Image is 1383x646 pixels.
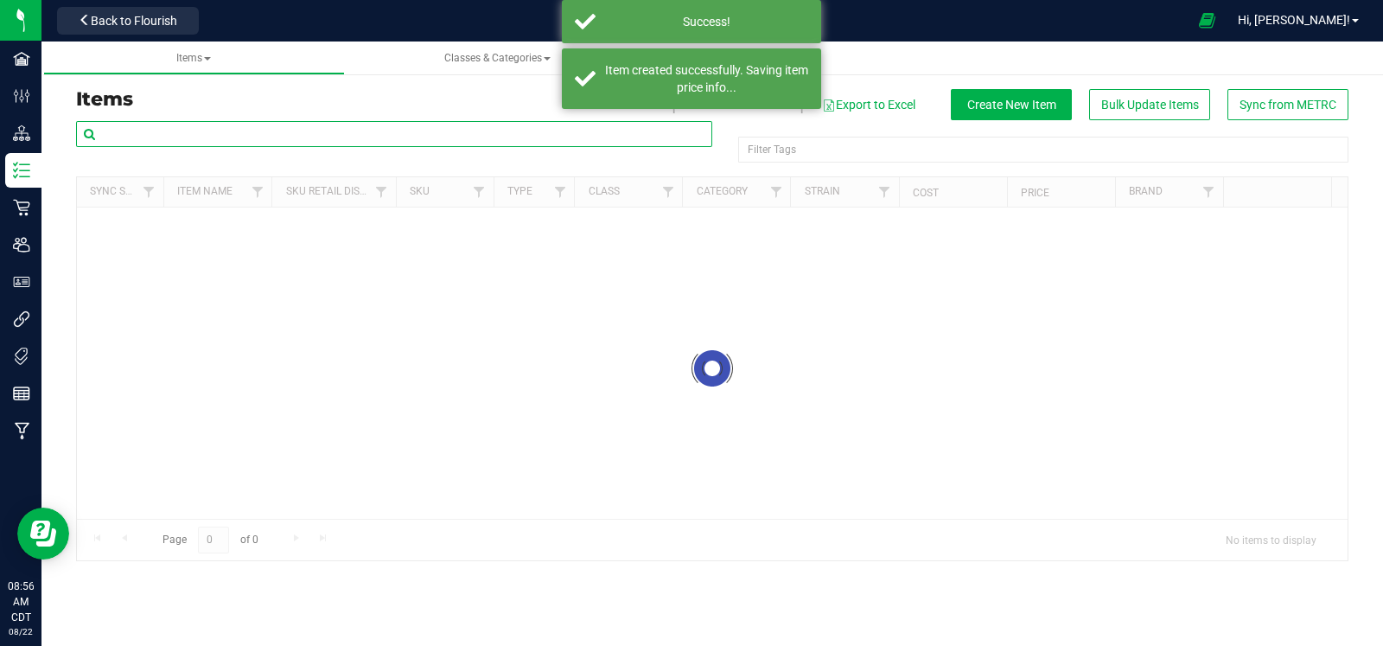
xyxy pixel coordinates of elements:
div: Item created successfully. Saving item price info... [605,61,808,96]
button: Sync from METRC [1227,89,1348,120]
span: Bulk Update Items [1101,98,1199,112]
inline-svg: Facilities [13,50,30,67]
inline-svg: Users [13,236,30,253]
p: 08:56 AM CDT [8,579,34,625]
inline-svg: Tags [13,348,30,365]
span: Items [176,52,211,64]
inline-svg: Reports [13,385,30,402]
button: Export to Excel [821,90,916,119]
inline-svg: Configuration [13,87,30,105]
h3: Items [76,89,699,110]
span: Create New Item [967,98,1056,112]
div: Success! [605,13,808,30]
span: Back to Flourish [91,14,177,28]
button: Bulk Update Items [1089,89,1210,120]
inline-svg: Distribution [13,125,30,142]
inline-svg: Integrations [13,310,30,328]
p: 08/22 [8,625,34,638]
input: Search Item Name, SKU Retail Name, or Part Number [76,121,712,147]
span: Sync from METRC [1240,98,1336,112]
button: Create New Item [951,89,1072,120]
inline-svg: User Roles [13,273,30,291]
span: Open Ecommerce Menu [1188,3,1227,37]
iframe: Resource center [17,508,69,560]
inline-svg: Manufacturing [13,422,30,439]
span: Classes & Categories [444,52,551,64]
span: Hi, [PERSON_NAME]! [1238,13,1350,27]
inline-svg: Inventory [13,162,30,179]
button: Back to Flourish [57,7,199,35]
inline-svg: Retail [13,199,30,216]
